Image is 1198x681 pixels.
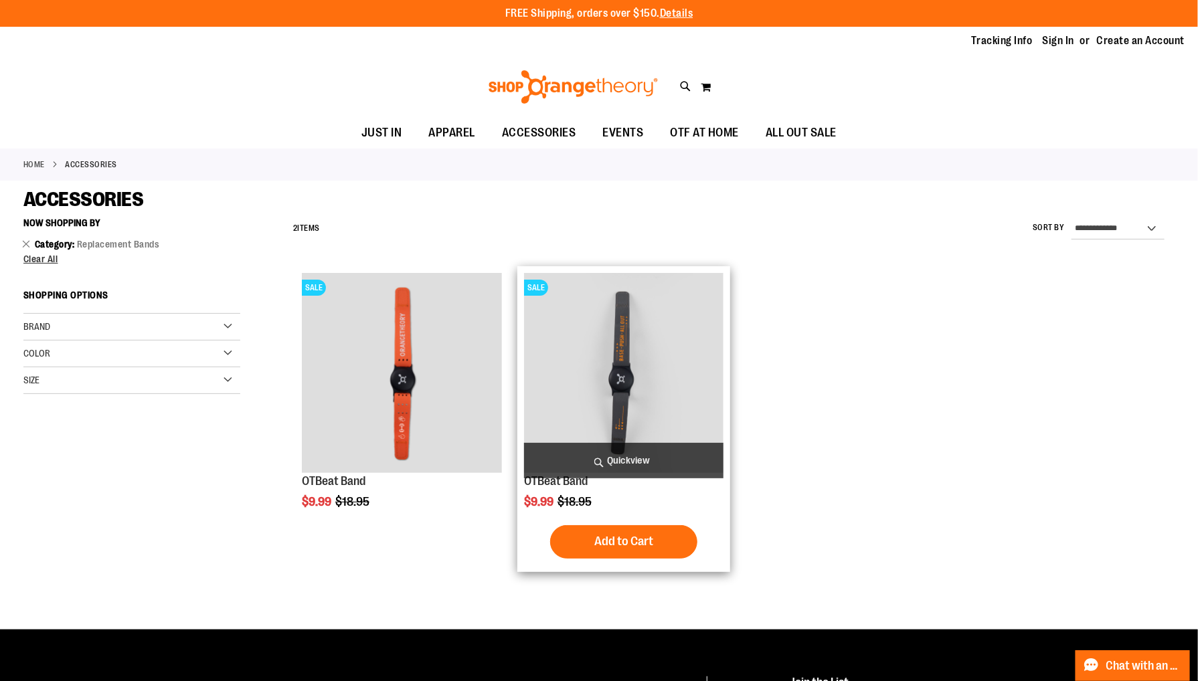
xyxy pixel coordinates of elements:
h2: Items [293,218,320,239]
a: OTBeat BandSALE [524,273,724,475]
span: Category [35,239,77,250]
span: Chat with an Expert [1106,660,1182,672]
span: Add to Cart [594,534,653,549]
span: Size [23,375,39,385]
button: Chat with an Expert [1076,650,1191,681]
span: 2 [293,223,298,233]
img: OTBeat Band [302,273,502,473]
span: JUST IN [361,118,402,148]
strong: Shopping Options [23,284,240,314]
a: Clear All [23,254,240,264]
span: OTF AT HOME [671,118,740,148]
a: OTBeat BandSALE [302,273,502,475]
img: Shop Orangetheory [487,70,660,104]
span: $9.99 [524,495,555,508]
span: ACCESSORIES [502,118,576,148]
span: ALL OUT SALE [766,118,837,148]
span: ACCESSORIES [23,188,144,211]
span: $9.99 [302,495,333,508]
p: FREE Shipping, orders over $150. [505,6,693,21]
span: EVENTS [603,118,644,148]
a: Quickview [524,443,724,478]
span: Color [23,348,50,359]
span: Clear All [23,254,58,264]
a: Tracking Info [971,33,1033,48]
span: SALE [524,280,548,296]
span: APPAREL [429,118,476,148]
div: product [295,266,509,542]
a: Home [23,159,45,171]
span: $18.95 [558,495,594,508]
button: Now Shopping by [23,211,107,234]
a: Sign In [1043,33,1075,48]
img: OTBeat Band [524,273,724,473]
label: Sort By [1033,222,1065,233]
span: $18.95 [335,495,371,508]
strong: ACCESSORIES [66,159,118,171]
span: Brand [23,321,50,332]
a: Create an Account [1097,33,1185,48]
span: SALE [302,280,326,296]
div: product [517,266,731,571]
a: OTBeat Band [524,474,588,488]
a: Details [660,7,693,19]
a: OTBeat Band [302,474,365,488]
span: Replacement Bands [77,239,160,250]
button: Add to Cart [550,525,697,559]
